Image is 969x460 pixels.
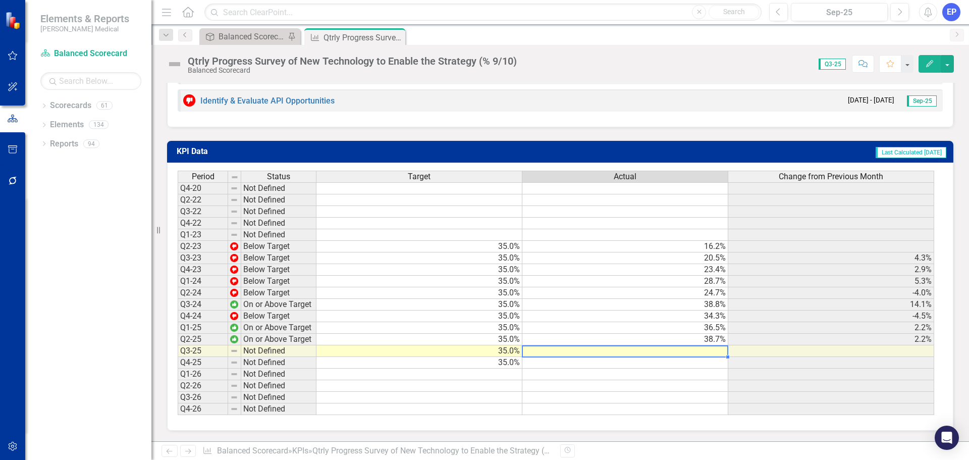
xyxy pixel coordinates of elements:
h3: KPI Data [177,147,411,156]
td: 35.0% [316,252,522,264]
td: 35.0% [316,357,522,369]
td: Q2-22 [178,194,228,206]
td: Not Defined [241,182,316,194]
div: Open Intercom Messenger [935,426,959,450]
td: On or Above Target [241,334,316,345]
td: Not Defined [241,369,316,380]
td: 35.0% [316,287,522,299]
td: 35.0% [316,322,522,334]
img: 8DAGhfEEPCf229AAAAAElFTkSuQmCC [230,370,238,378]
div: Balanced Scorecard (Daily Huddle) [219,30,285,43]
small: [DATE] - [DATE] [848,95,894,105]
td: 35.0% [316,264,522,276]
span: Q3-25 [819,59,846,70]
td: Not Defined [241,357,316,369]
span: Target [408,172,430,181]
td: Below Target [241,264,316,276]
td: -4.5% [728,311,934,322]
td: 35.0% [316,241,522,252]
img: wc+mapt77TOUwAAAABJRU5ErkJggg== [230,324,238,332]
div: Balanced Scorecard [188,67,517,74]
img: 8DAGhfEEPCf229AAAAAElFTkSuQmCC [230,219,238,227]
a: Scorecards [50,100,91,112]
td: Not Defined [241,229,316,241]
input: Search ClearPoint... [204,4,762,21]
td: Below Target [241,241,316,252]
img: 8DAGhfEEPCf229AAAAAElFTkSuQmCC [230,347,238,355]
td: 2.9% [728,264,934,276]
button: Sep-25 [791,3,888,21]
img: 8DAGhfEEPCf229AAAAAElFTkSuQmCC [230,382,238,390]
td: 35.0% [316,311,522,322]
div: » » [202,445,553,457]
img: 8DAGhfEEPCf229AAAAAElFTkSuQmCC [230,405,238,413]
div: Qtrly Progress Survey of New Technology to Enable the Strategy (% 9/10) [188,56,517,67]
td: 2.2% [728,334,934,345]
td: 35.0% [316,334,522,345]
td: 35.0% [316,345,522,357]
td: 20.5% [522,252,728,264]
td: 24.7% [522,287,728,299]
td: 23.4% [522,264,728,276]
td: 34.3% [522,311,728,322]
a: Elements [50,119,84,131]
td: 5.3% [728,276,934,287]
img: w+6onZ6yCFk7QAAAABJRU5ErkJggg== [230,254,238,262]
td: Q1-25 [178,322,228,334]
img: wc+mapt77TOUwAAAABJRU5ErkJggg== [230,335,238,343]
small: [PERSON_NAME] Medical [40,25,129,33]
td: Q4-22 [178,218,228,229]
div: 61 [96,101,113,110]
span: Change from Previous Month [779,172,883,181]
button: EP [942,3,960,21]
input: Search Below... [40,72,141,90]
a: Identify & Evaluate API Opportunities [200,96,335,106]
td: Q4-24 [178,311,228,322]
div: 134 [89,121,109,129]
img: w+6onZ6yCFk7QAAAABJRU5ErkJggg== [230,266,238,274]
td: 38.7% [522,334,728,345]
td: Below Target [241,311,316,322]
td: On or Above Target [241,299,316,311]
td: Q3-26 [178,392,228,403]
td: Q2-26 [178,380,228,392]
td: Not Defined [241,194,316,206]
img: w+6onZ6yCFk7QAAAABJRU5ErkJggg== [230,277,238,285]
td: Q1-26 [178,369,228,380]
img: 8DAGhfEEPCf229AAAAAElFTkSuQmCC [231,173,239,181]
td: Q4-20 [178,182,228,194]
td: Q4-26 [178,403,228,415]
td: Not Defined [241,345,316,357]
td: Q3-25 [178,345,228,357]
span: Actual [614,172,636,181]
a: Balanced Scorecard (Daily Huddle) [202,30,285,43]
td: Q3-22 [178,206,228,218]
td: -4.0% [728,287,934,299]
td: Q1-24 [178,276,228,287]
img: w+6onZ6yCFk7QAAAABJRU5ErkJggg== [230,289,238,297]
td: Below Target [241,287,316,299]
td: Not Defined [241,392,316,403]
td: 14.1% [728,299,934,311]
td: Q3-24 [178,299,228,311]
img: 8DAGhfEEPCf229AAAAAElFTkSuQmCC [230,184,238,192]
img: 8DAGhfEEPCf229AAAAAElFTkSuQmCC [230,231,238,239]
td: Not Defined [241,403,316,415]
td: Q2-24 [178,287,228,299]
img: w+6onZ6yCFk7QAAAABJRU5ErkJggg== [230,242,238,250]
img: Below Target [183,94,195,107]
div: Sep-25 [794,7,884,19]
img: Not Defined [167,56,183,72]
td: Not Defined [241,218,316,229]
td: Not Defined [241,380,316,392]
a: KPIs [292,446,308,455]
td: On or Above Target [241,322,316,334]
img: 8DAGhfEEPCf229AAAAAElFTkSuQmCC [230,393,238,401]
span: Last Calculated [DATE] [876,147,946,158]
td: Q4-23 [178,264,228,276]
td: Q2-25 [178,334,228,345]
td: Q2-23 [178,241,228,252]
td: Q1-23 [178,229,228,241]
img: 8DAGhfEEPCf229AAAAAElFTkSuQmCC [230,208,238,216]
